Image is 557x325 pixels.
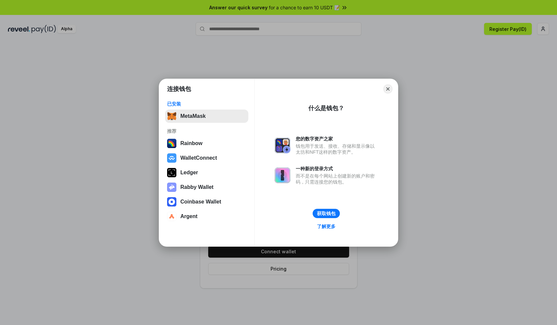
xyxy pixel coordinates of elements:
[180,113,206,119] div: MetaMask
[275,167,290,183] img: svg+xml,%3Csvg%20xmlns%3D%22http%3A%2F%2Fwww.w3.org%2F2000%2Fsvg%22%20fill%3D%22none%22%20viewBox...
[167,183,176,192] img: svg+xml,%3Csvg%20xmlns%3D%22http%3A%2F%2Fwww.w3.org%2F2000%2Fsvg%22%20fill%3D%22none%22%20viewBox...
[296,166,378,172] div: 一种新的登录方式
[383,84,393,94] button: Close
[317,223,336,229] div: 了解更多
[165,151,248,165] button: WalletConnect
[180,213,198,219] div: Argent
[167,128,246,134] div: 推荐
[180,155,217,161] div: WalletConnect
[165,195,248,208] button: Coinbase Wallet
[167,153,176,163] img: svg+xml,%3Csvg%20width%3D%2228%22%20height%3D%2228%22%20viewBox%3D%220%200%2028%2028%22%20fill%3D...
[165,181,248,194] button: Rabby Wallet
[180,199,221,205] div: Coinbase Wallet
[317,210,336,216] div: 获取钱包
[165,210,248,223] button: Argent
[296,136,378,142] div: 您的数字资产之家
[167,85,191,93] h1: 连接钱包
[180,184,214,190] div: Rabby Wallet
[167,112,176,121] img: svg+xml,%3Csvg%20fill%3D%22none%22%20height%3D%2233%22%20viewBox%3D%220%200%2035%2033%22%20width%...
[275,137,290,153] img: svg+xml,%3Csvg%20xmlns%3D%22http%3A%2F%2Fwww.w3.org%2F2000%2Fsvg%22%20fill%3D%22none%22%20viewBox...
[313,209,340,218] button: 获取钱包
[167,101,246,107] div: 已安装
[167,197,176,206] img: svg+xml,%3Csvg%20width%3D%2228%22%20height%3D%2228%22%20viewBox%3D%220%200%2028%2028%22%20fill%3D...
[296,173,378,185] div: 而不是在每个网站上创建新的账户和密码，只需连接您的钱包。
[165,110,248,123] button: MetaMask
[167,212,176,221] img: svg+xml,%3Csvg%20width%3D%2228%22%20height%3D%2228%22%20viewBox%3D%220%200%2028%2028%22%20fill%3D...
[167,168,176,177] img: svg+xml,%3Csvg%20xmlns%3D%22http%3A%2F%2Fwww.w3.org%2F2000%2Fsvg%22%20width%3D%2228%22%20height%3...
[296,143,378,155] div: 钱包用于发送、接收、存储和显示像以太坊和NFT这样的数字资产。
[165,166,248,179] button: Ledger
[167,139,176,148] img: svg+xml,%3Csvg%20width%3D%22120%22%20height%3D%22120%22%20viewBox%3D%220%200%20120%20120%22%20fil...
[308,104,344,112] div: 什么是钱包？
[180,140,203,146] div: Rainbow
[313,222,340,231] a: 了解更多
[180,170,198,176] div: Ledger
[165,137,248,150] button: Rainbow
